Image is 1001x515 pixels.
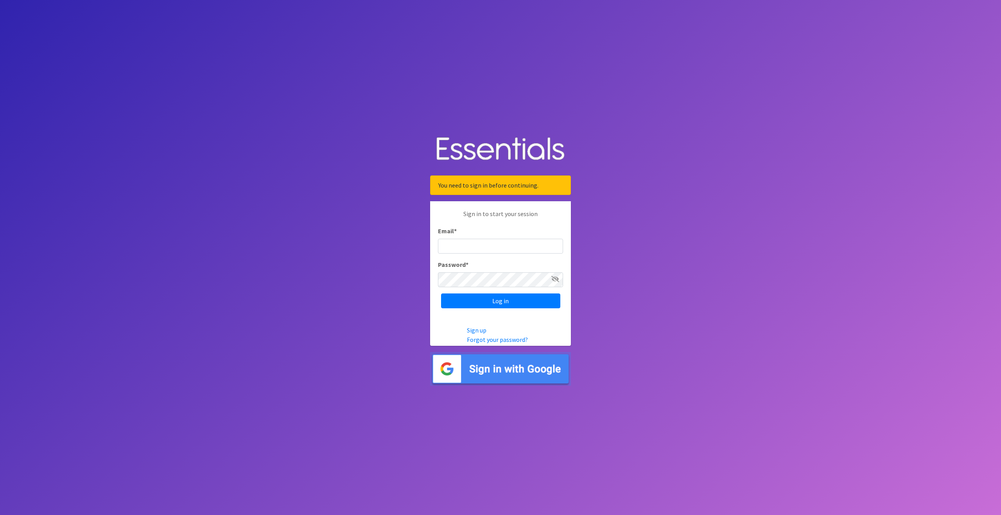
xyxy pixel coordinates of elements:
p: Sign in to start your session [438,209,563,226]
div: You need to sign in before continuing. [430,175,571,195]
abbr: required [454,227,457,235]
label: Email [438,226,457,236]
img: Sign in with Google [430,352,571,386]
a: Sign up [467,326,486,334]
input: Log in [441,293,560,308]
abbr: required [466,261,468,268]
a: Forgot your password? [467,336,528,343]
img: Human Essentials [430,129,571,170]
label: Password [438,260,468,269]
